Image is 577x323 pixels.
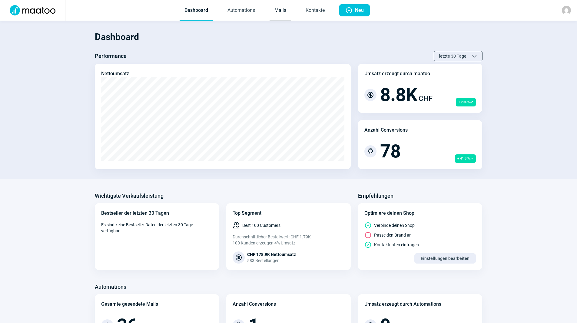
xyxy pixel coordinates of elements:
[455,154,476,163] span: + 41.8 %
[439,51,466,61] span: letzte 30 Tage
[95,191,164,201] h3: Wichtigste Verkaufsleistung
[364,210,476,217] div: Optimiere deinen Shop
[101,301,158,308] div: Gesamte gesendete Mails
[374,242,419,248] span: Kontaktdaten eintragen
[421,254,469,263] span: Einstellungen bearbeiten
[562,6,571,15] img: avatar
[233,301,276,308] div: Anzahl Conversions
[364,70,430,77] div: Umsatz erzeugt durch maatoo
[301,1,330,21] a: Kontakte
[355,4,364,16] span: Neu
[101,222,213,234] span: Es sind keine Bestseller-Daten der letzten 30 Tage verfügbar.
[223,1,260,21] a: Automations
[358,191,393,201] h3: Empfehlungen
[270,1,291,21] a: Mails
[180,1,213,21] a: Dashboard
[339,4,370,16] button: Neu
[247,251,296,257] div: CHF 178.9K Nettoumsatz
[419,93,433,104] span: CHF
[380,86,417,104] span: 8.8K
[6,5,59,15] img: Logo
[233,234,344,246] div: Durchschnittlicher Bestellwert: CHF 1.79K 100 Kunden erzeugen 4% Umsatz
[414,253,476,264] button: Einstellungen bearbeiten
[247,257,296,264] div: 583 Bestellungen
[456,98,476,106] span: + 204 %
[95,282,126,292] h3: Automations
[374,232,412,238] span: Passe den Brand an
[242,222,280,228] span: Best 100 Customers
[233,210,344,217] div: Top Segment
[95,27,482,47] h1: Dashboard
[101,210,213,217] div: Bestseller der letzten 30 Tagen
[374,222,415,228] span: Verbinde deinen Shop
[364,126,408,134] div: Anzahl Conversions
[380,142,401,160] span: 78
[101,70,129,77] div: Nettoumsatz
[364,301,441,308] div: Umsatz erzeugt durch Automations
[95,51,127,61] h3: Performance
